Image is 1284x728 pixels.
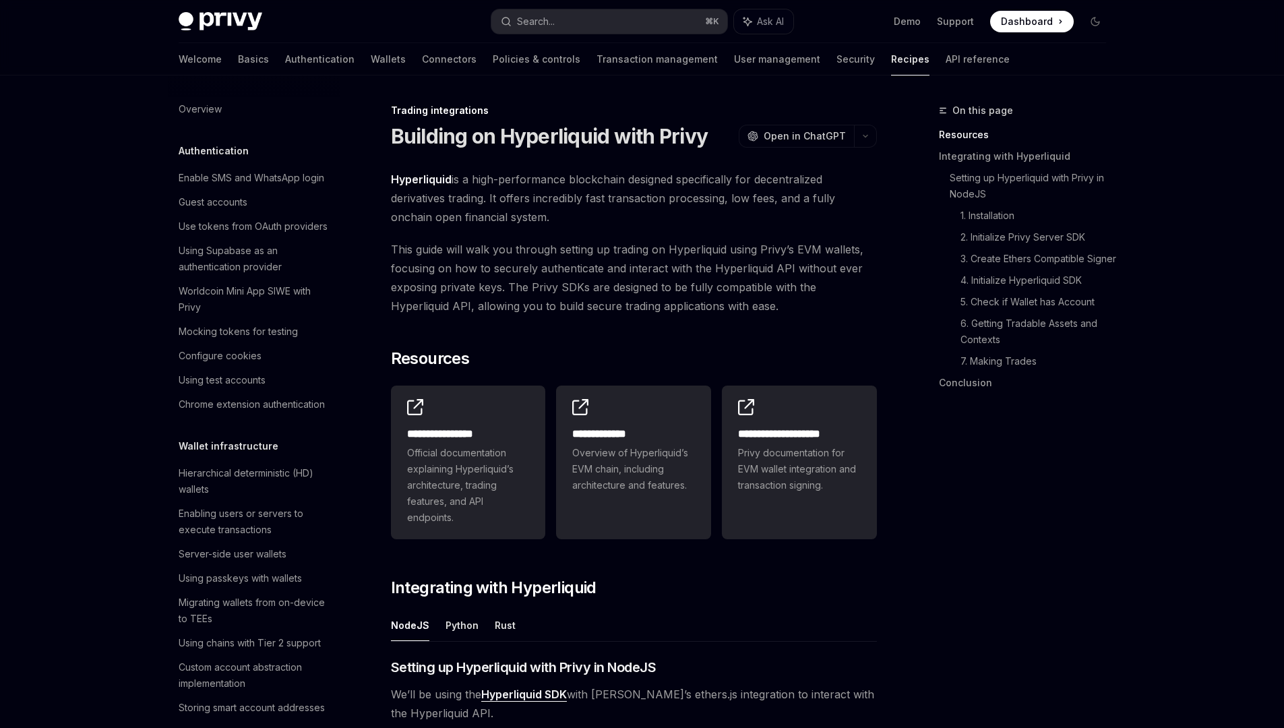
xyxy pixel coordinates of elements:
[168,214,340,239] a: Use tokens from OAuth providers
[179,43,222,75] a: Welcome
[391,658,656,677] span: Setting up Hyperliquid with Privy in NodeJS
[597,43,718,75] a: Transaction management
[179,372,266,388] div: Using test accounts
[179,194,247,210] div: Guest accounts
[168,344,340,368] a: Configure cookies
[168,190,340,214] a: Guest accounts
[556,386,711,539] a: **** **** ***Overview of Hyperliquid’s EVM chain, including architecture and features.
[739,125,854,148] button: Open in ChatGPT
[757,15,784,28] span: Ask AI
[960,270,1117,291] a: 4. Initialize Hyperliquid SDK
[179,635,321,651] div: Using chains with Tier 2 support
[179,546,286,562] div: Server-side user wallets
[238,43,269,75] a: Basics
[939,146,1117,167] a: Integrating with Hyperliquid
[891,43,929,75] a: Recipes
[168,590,340,631] a: Migrating wallets from on-device to TEEs
[937,15,974,28] a: Support
[168,566,340,590] a: Using passkeys with wallets
[836,43,875,75] a: Security
[738,445,861,493] span: Privy documentation for EVM wallet integration and transaction signing.
[939,372,1117,394] a: Conclusion
[705,16,719,27] span: ⌘ K
[391,386,546,539] a: **** **** **** *Official documentation explaining Hyperliquid’s architecture, trading features, a...
[491,9,727,34] button: Search...⌘K
[960,291,1117,313] a: 5. Check if Wallet has Account
[179,348,262,364] div: Configure cookies
[1084,11,1106,32] button: Toggle dark mode
[391,170,877,226] span: is a high-performance blockchain designed specifically for decentralized derivatives trading. It ...
[391,173,452,187] a: Hyperliquid
[517,13,555,30] div: Search...
[572,445,695,493] span: Overview of Hyperliquid’s EVM chain, including architecture and features.
[960,226,1117,248] a: 2. Initialize Privy Server SDK
[168,696,340,720] a: Storing smart account addresses
[179,170,324,186] div: Enable SMS and WhatsApp login
[1001,15,1053,28] span: Dashboard
[179,659,332,692] div: Custom account abstraction implementation
[391,104,877,117] div: Trading integrations
[168,655,340,696] a: Custom account abstraction implementation
[481,688,567,702] a: Hyperliquid SDK
[179,283,332,315] div: Worldcoin Mini App SIWE with Privy
[179,700,325,716] div: Storing smart account addresses
[950,167,1117,205] a: Setting up Hyperliquid with Privy in NodeJS
[960,313,1117,351] a: 6. Getting Tradable Assets and Contexts
[168,392,340,417] a: Chrome extension authentication
[894,15,921,28] a: Demo
[391,609,429,641] button: NodeJS
[168,279,340,320] a: Worldcoin Mini App SIWE with Privy
[960,351,1117,372] a: 7. Making Trades
[179,465,332,497] div: Hierarchical deterministic (HD) wallets
[391,685,877,723] span: We’ll be using the with [PERSON_NAME]’s ethers.js integration to interact with the Hyperliquid API.
[179,324,298,340] div: Mocking tokens for testing
[168,97,340,121] a: Overview
[179,143,249,159] h5: Authentication
[168,166,340,190] a: Enable SMS and WhatsApp login
[946,43,1010,75] a: API reference
[495,609,516,641] button: Rust
[168,502,340,542] a: Enabling users or servers to execute transactions
[391,577,597,599] span: Integrating with Hyperliquid
[407,445,530,526] span: Official documentation explaining Hyperliquid’s architecture, trading features, and API endpoints.
[168,320,340,344] a: Mocking tokens for testing
[179,595,332,627] div: Migrating wallets from on-device to TEEs
[446,609,479,641] button: Python
[168,631,340,655] a: Using chains with Tier 2 support
[990,11,1074,32] a: Dashboard
[179,243,332,275] div: Using Supabase as an authentication provider
[960,205,1117,226] a: 1. Installation
[168,542,340,566] a: Server-side user wallets
[168,461,340,502] a: Hierarchical deterministic (HD) wallets
[179,101,222,117] div: Overview
[952,102,1013,119] span: On this page
[391,124,708,148] h1: Building on Hyperliquid with Privy
[179,396,325,413] div: Chrome extension authentication
[179,570,302,586] div: Using passkeys with wallets
[422,43,477,75] a: Connectors
[179,218,328,235] div: Use tokens from OAuth providers
[764,129,846,143] span: Open in ChatGPT
[391,348,470,369] span: Resources
[285,43,355,75] a: Authentication
[179,12,262,31] img: dark logo
[168,368,340,392] a: Using test accounts
[722,386,877,539] a: **** **** **** *****Privy documentation for EVM wallet integration and transaction signing.
[734,43,820,75] a: User management
[391,240,877,315] span: This guide will walk you through setting up trading on Hyperliquid using Privy’s EVM wallets, foc...
[179,438,278,454] h5: Wallet infrastructure
[960,248,1117,270] a: 3. Create Ethers Compatible Signer
[371,43,406,75] a: Wallets
[734,9,793,34] button: Ask AI
[179,506,332,538] div: Enabling users or servers to execute transactions
[939,124,1117,146] a: Resources
[168,239,340,279] a: Using Supabase as an authentication provider
[493,43,580,75] a: Policies & controls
